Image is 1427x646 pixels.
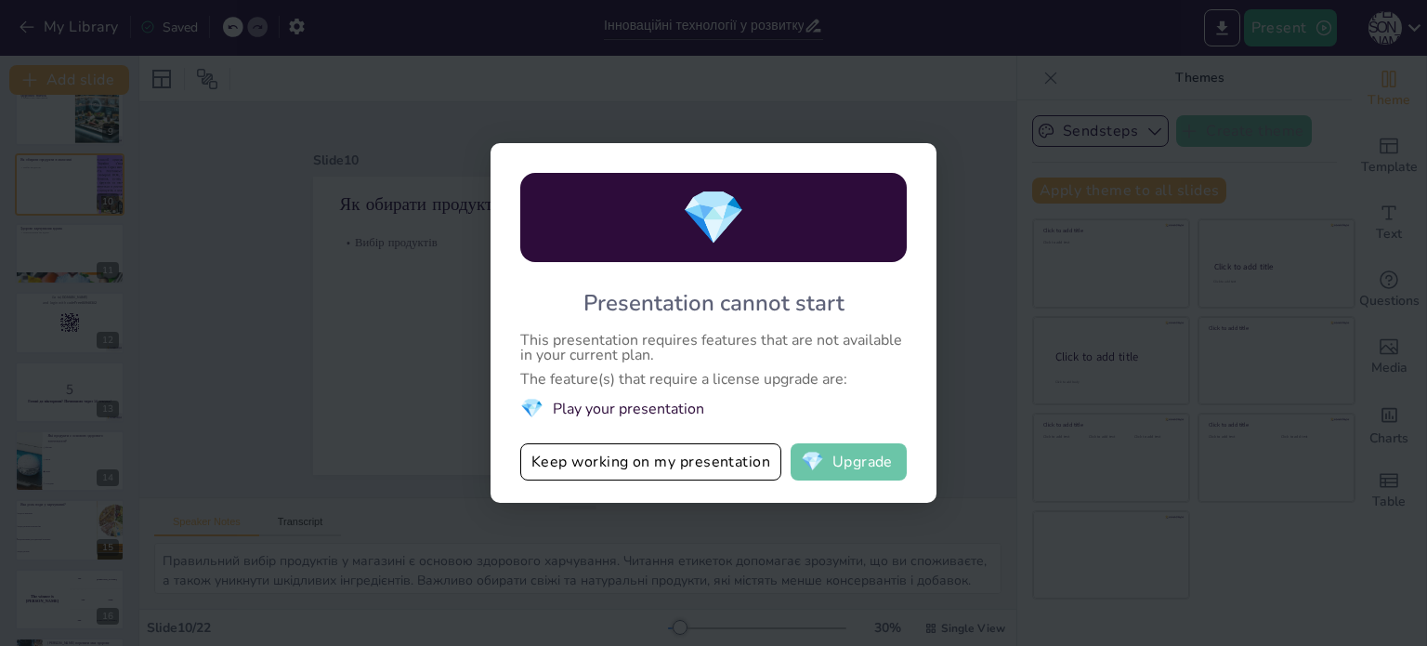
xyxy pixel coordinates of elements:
div: Presentation cannot start [583,288,844,318]
button: Keep working on my presentation [520,443,781,481]
div: This presentation requires features that are not available in your current plan. [520,333,907,363]
span: diamond [520,396,543,421]
div: The feature(s) that require a license upgrade are: [520,372,907,387]
button: diamondUpgrade [791,443,907,481]
li: Play your presentation [520,396,907,421]
span: diamond [681,182,746,254]
span: diamond [801,453,824,471]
